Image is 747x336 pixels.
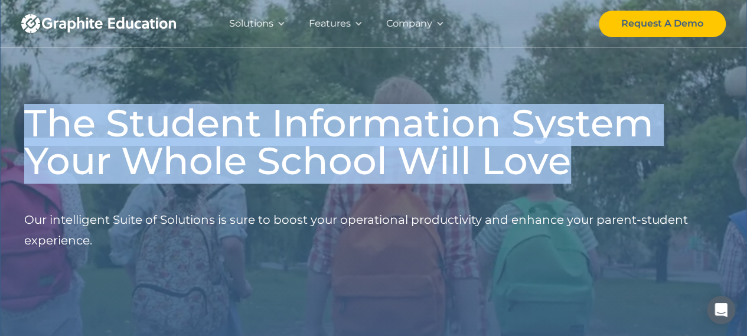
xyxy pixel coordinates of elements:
div: Request A Demo [621,15,703,32]
p: Our intelligent Suite of Solutions is sure to boost your operational productivity and enhance you... [24,189,723,272]
a: Request A Demo [599,11,726,37]
div: Company [386,15,432,32]
div: Features [309,15,351,32]
div: Solutions [229,15,273,32]
div: Open Intercom Messenger [707,296,735,324]
h1: The Student Information System Your Whole School Will Love [24,104,723,180]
